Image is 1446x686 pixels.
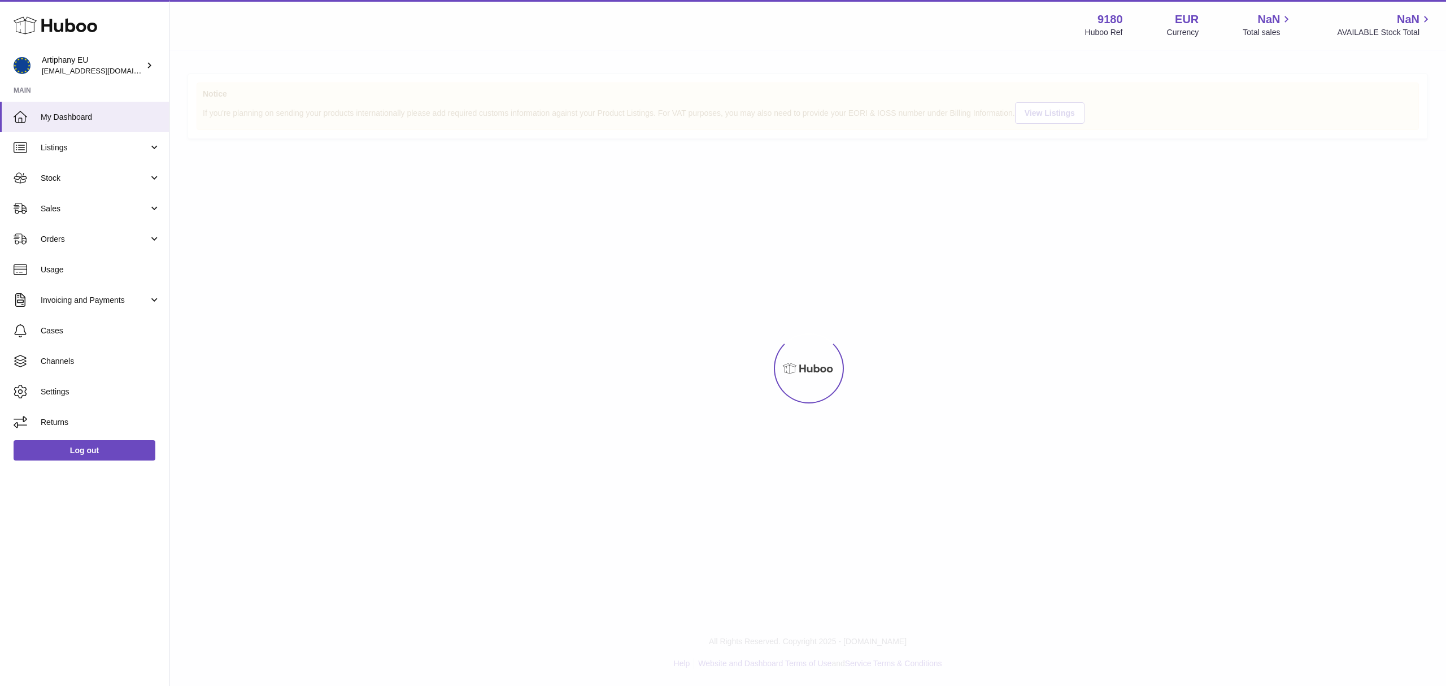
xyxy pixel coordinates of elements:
span: NaN [1397,12,1419,27]
span: Returns [41,417,160,428]
div: Artiphany EU [42,55,143,76]
div: Huboo Ref [1085,27,1123,38]
span: Usage [41,264,160,275]
a: NaN AVAILABLE Stock Total [1337,12,1432,38]
span: [EMAIL_ADDRESS][DOMAIN_NAME] [42,66,166,75]
strong: 9180 [1097,12,1123,27]
span: My Dashboard [41,112,160,123]
span: Cases [41,325,160,336]
span: Invoicing and Payments [41,295,149,306]
span: Listings [41,142,149,153]
span: Sales [41,203,149,214]
span: Orders [41,234,149,245]
span: Total sales [1243,27,1293,38]
strong: EUR [1175,12,1199,27]
a: NaN Total sales [1243,12,1293,38]
span: Stock [41,173,149,184]
div: Currency [1167,27,1199,38]
span: Settings [41,387,160,397]
span: AVAILABLE Stock Total [1337,27,1432,38]
a: Log out [14,440,155,461]
span: Channels [41,356,160,367]
img: internalAdmin-9180@internal.huboo.com [14,57,31,74]
span: NaN [1257,12,1280,27]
